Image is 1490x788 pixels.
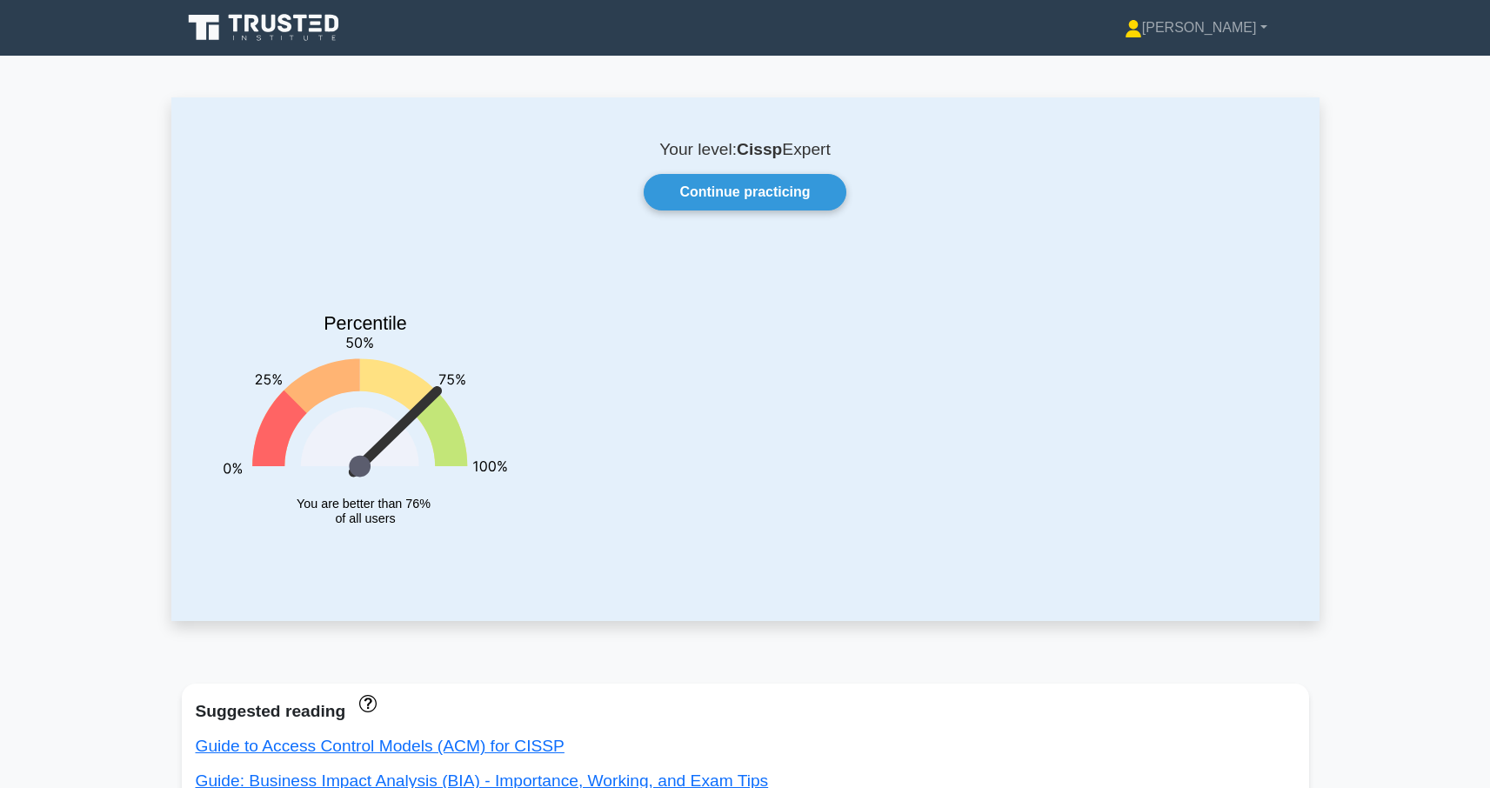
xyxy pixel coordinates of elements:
[335,512,395,526] tspan: of all users
[324,313,407,334] text: Percentile
[213,139,1278,160] p: Your level: Expert
[1083,10,1309,45] a: [PERSON_NAME]
[196,737,565,755] a: Guide to Access Control Models (ACM) for CISSP
[354,693,376,711] a: These concepts have been answered less than 50% correct. The guides disapear when you answer ques...
[737,140,782,158] b: Cissp
[644,174,845,210] a: Continue practicing
[196,698,1295,725] div: Suggested reading
[297,497,431,511] tspan: You are better than 76%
